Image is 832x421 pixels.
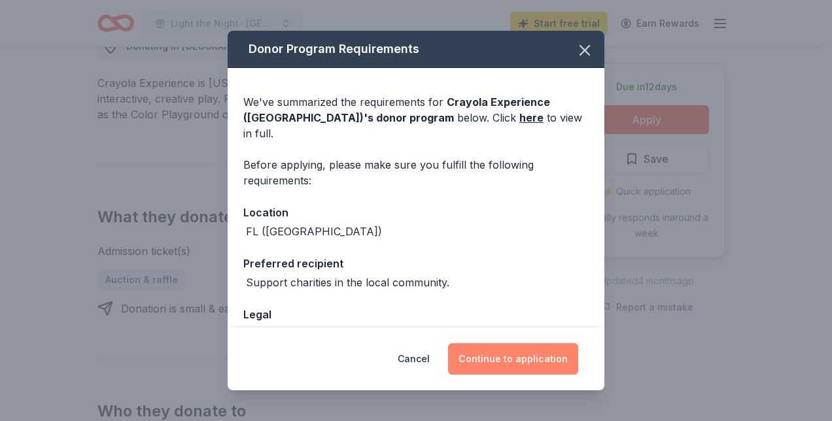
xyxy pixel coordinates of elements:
a: here [519,110,544,126]
div: Location [243,204,589,221]
div: 501(c)(3) required [246,326,335,342]
button: Continue to application [448,343,578,375]
div: Before applying, please make sure you fulfill the following requirements: [243,157,589,188]
div: Preferred recipient [243,255,589,272]
div: We've summarized the requirements for below. Click to view in full. [243,94,589,141]
div: Donor Program Requirements [228,31,604,68]
div: Legal [243,306,589,323]
div: Support charities in the local community. [246,275,449,290]
div: FL ([GEOGRAPHIC_DATA]) [246,224,382,239]
button: Cancel [398,343,430,375]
